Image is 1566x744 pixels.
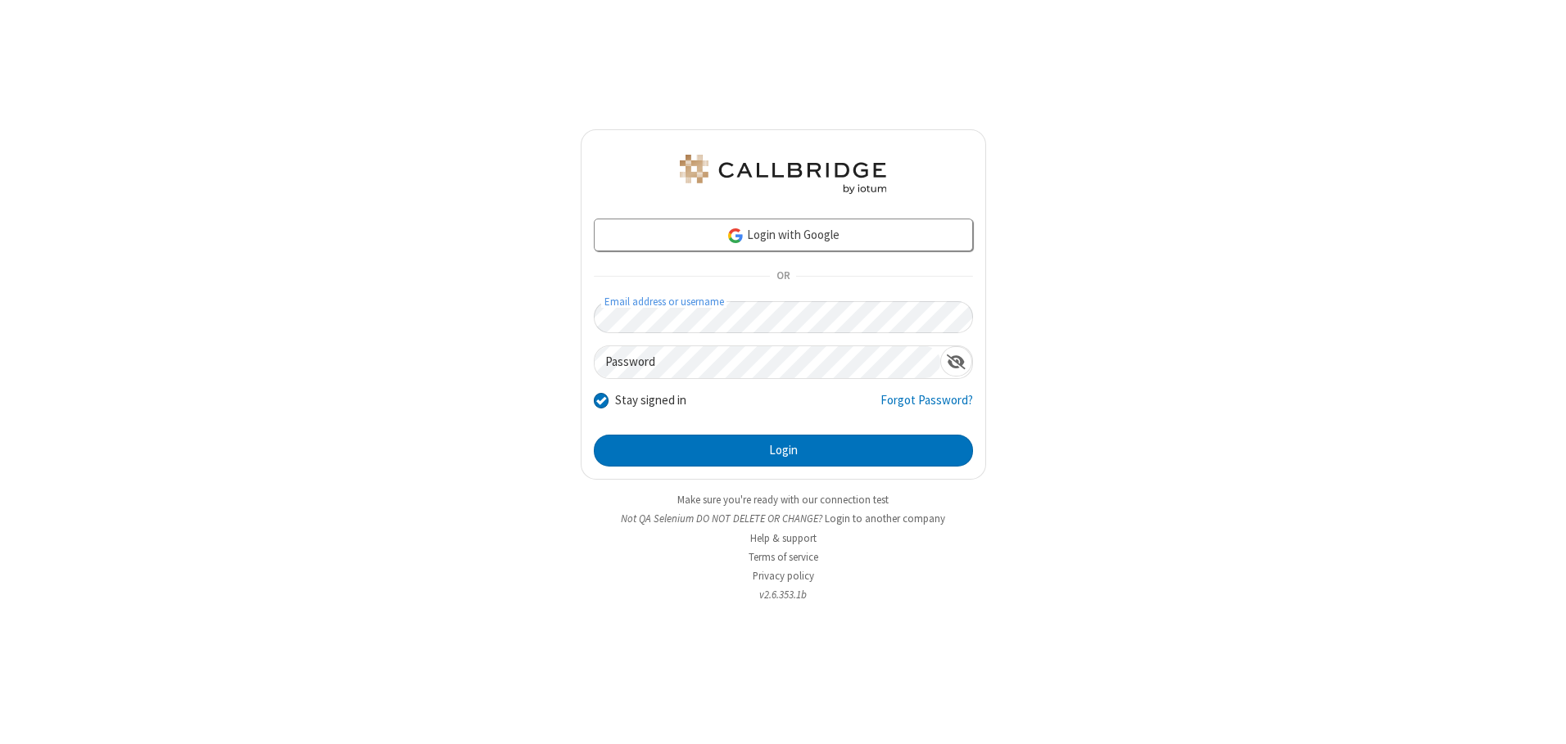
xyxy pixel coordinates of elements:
span: OR [770,265,796,288]
a: Privacy policy [753,569,814,583]
a: Make sure you're ready with our connection test [677,493,889,507]
input: Email address or username [594,301,973,333]
li: Not QA Selenium DO NOT DELETE OR CHANGE? [581,511,986,526]
button: Login [594,435,973,467]
a: Help & support [750,531,817,545]
li: v2.6.353.1b [581,587,986,602]
a: Login with Google [594,219,973,251]
a: Forgot Password? [880,391,973,422]
div: Show password [940,346,972,377]
img: google-icon.png [726,227,745,245]
button: Login to another company [825,511,945,526]
input: Password [595,346,940,378]
img: QA Selenium DO NOT DELETE OR CHANGE [677,155,889,194]
a: Terms of service [749,550,818,564]
label: Stay signed in [615,391,686,410]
